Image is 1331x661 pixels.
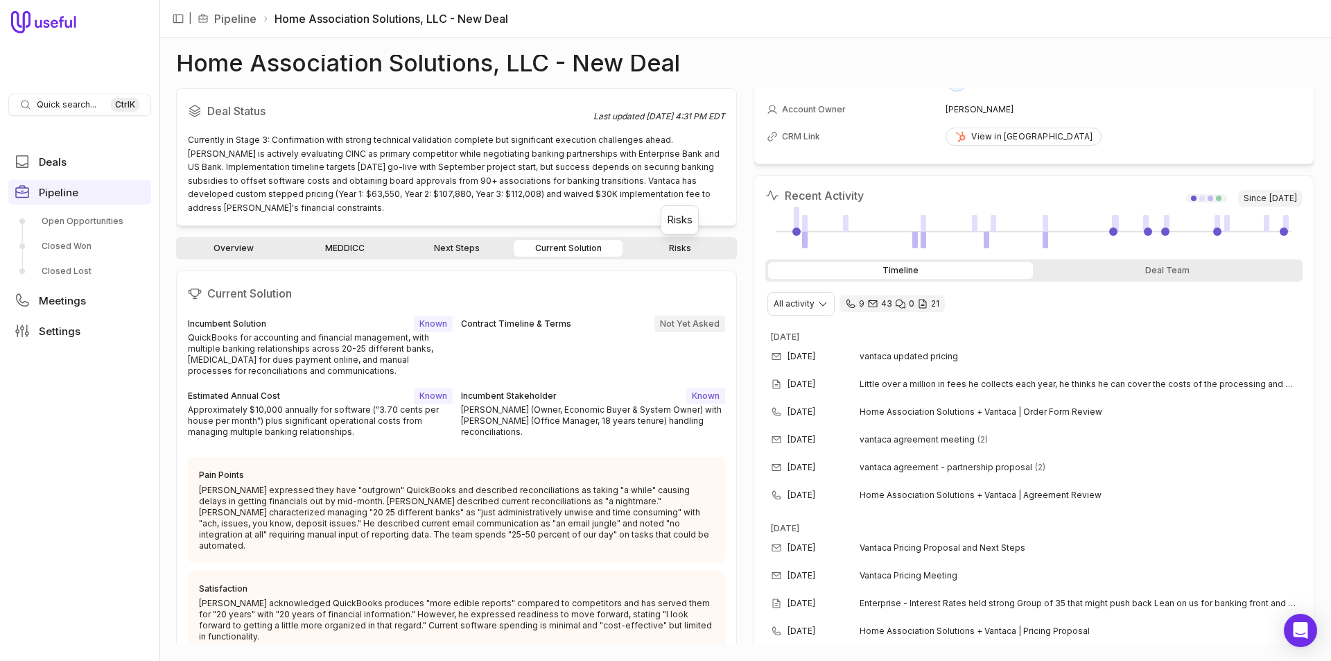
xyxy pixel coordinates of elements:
div: Incumbent Stakeholder [461,389,557,403]
time: [DATE] [788,598,815,609]
time: [DATE] [788,434,815,445]
span: Little over a million in fees he collects each year, he thinks he can cover the costs of the proc... [860,379,1297,390]
a: Closed Won [8,235,151,257]
span: Known [414,316,453,332]
span: vantaca updated pricing [860,351,958,362]
span: Not Yet Asked [654,316,725,332]
li: Home Association Solutions, LLC - New Deal [262,10,508,27]
span: Known [414,388,453,404]
div: Currently in Stage 3: Confirmation with strong technical validation complete but significant exec... [188,133,725,214]
div: Approximately $10,000 annually for software ("3.70 cents per house per month") plus significant o... [188,404,453,438]
a: Closed Lost [8,260,151,282]
span: Vantaca Pricing Meeting [860,570,957,581]
span: Settings [39,326,80,336]
a: MEDDICC [290,240,399,257]
span: Vantaca Pricing Proposal and Next Steps [860,542,1025,553]
span: | [189,10,192,27]
a: Risks [625,240,734,257]
div: Timeline [768,262,1033,279]
div: 9 calls and 43 email threads [840,295,945,312]
div: Deal Team [1036,262,1300,279]
div: Risks [667,212,693,228]
div: Pain Points [199,468,714,482]
a: Meetings [8,288,151,313]
time: [DATE] [788,570,815,581]
button: Collapse sidebar [168,8,189,29]
span: 2 emails in thread [977,434,988,445]
h2: Recent Activity [765,187,864,204]
div: [PERSON_NAME] (Owner, Economic Buyer & System Owner) with [PERSON_NAME] (Office Manager, 18 years... [461,404,726,438]
span: Since [1238,190,1303,207]
a: Open Opportunities [8,210,151,232]
div: Pipeline submenu [8,210,151,282]
span: Home Association Solutions + Vantaca | Order Form Review [860,406,1280,418]
span: 2 emails in thread [1035,462,1045,473]
time: [DATE] [788,351,815,362]
span: Quick search... [37,99,96,110]
h1: Home Association Solutions, LLC - New Deal [176,55,680,71]
div: Estimated Annual Cost [188,389,280,403]
span: Meetings [39,295,86,306]
span: Home Association Solutions + Vantaca | Pricing Proposal [860,626,1280,637]
p: [PERSON_NAME] expressed they have "outgrown" QuickBooks and described reconciliations as taking "... [199,485,714,551]
time: [DATE] [1269,193,1297,204]
p: [PERSON_NAME] acknowledged QuickBooks produces "more edible reports" compared to competitors and ... [199,598,714,642]
span: Pipeline [39,187,78,198]
h2: Current Solution [188,282,725,304]
td: [PERSON_NAME] [946,98,1301,121]
a: Pipeline [8,180,151,205]
a: Current Solution [514,240,623,257]
h2: Deal Status [188,100,593,122]
span: Deals [39,157,67,167]
div: View in [GEOGRAPHIC_DATA] [955,131,1093,142]
div: QuickBooks for accounting and financial management, with multiple banking relationships across 20... [188,332,453,377]
span: Home Association Solutions + Vantaca | Agreement Review [860,490,1280,501]
time: [DATE] [771,523,799,533]
a: Overview [179,240,288,257]
span: vantaca agreement meeting [860,434,975,445]
a: Next Steps [402,240,511,257]
time: [DATE] [788,542,815,553]
a: Settings [8,318,151,343]
div: Satisfaction [199,582,714,596]
span: Account Owner [782,104,846,115]
a: View in [GEOGRAPHIC_DATA] [946,128,1102,146]
span: Known [686,388,725,404]
time: [DATE] [788,379,815,390]
time: [DATE] [788,462,815,473]
span: vantaca agreement - partnership proposal [860,462,1032,473]
time: [DATE] [771,332,799,342]
kbd: Ctrl K [111,98,139,112]
span: CRM Link [782,131,820,142]
a: Pipeline [214,10,256,27]
time: [DATE] 4:31 PM EDT [646,111,725,121]
div: Contract Timeline & Terms [461,317,571,331]
span: Enterprise - Interest Rates held strong Group of 35 that might push back Lean on us for banking f... [860,598,1297,609]
a: Deals [8,149,151,174]
div: Incumbent Solution [188,317,266,331]
time: [DATE] [788,626,815,637]
time: [DATE] [788,406,815,418]
time: [DATE] [788,490,815,501]
div: Last updated [593,111,725,122]
div: Open Intercom Messenger [1284,614,1317,647]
